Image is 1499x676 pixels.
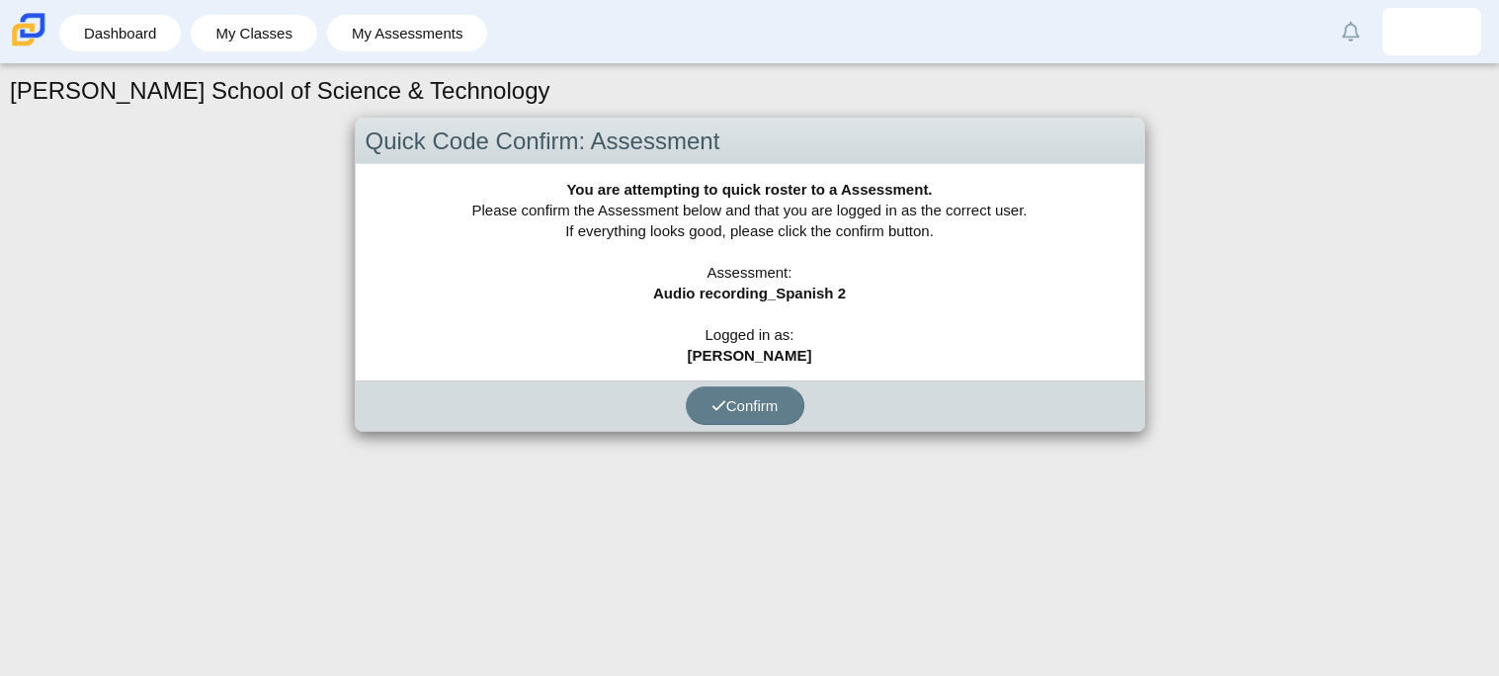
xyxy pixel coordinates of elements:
[653,285,846,301] b: Audio recording_Spanish 2
[711,397,779,414] span: Confirm
[69,15,171,51] a: Dashboard
[8,37,49,53] a: Carmen School of Science & Technology
[1329,10,1373,53] a: Alerts
[1382,8,1481,55] a: iris.perez.UJWoIY
[201,15,307,51] a: My Classes
[8,9,49,50] img: Carmen School of Science & Technology
[10,74,550,108] h1: [PERSON_NAME] School of Science & Technology
[356,164,1144,380] div: Please confirm the Assessment below and that you are logged in as the correct user. If everything...
[686,386,804,425] button: Confirm
[688,347,812,364] b: [PERSON_NAME]
[337,15,478,51] a: My Assessments
[1416,16,1448,47] img: iris.perez.UJWoIY
[566,181,932,198] b: You are attempting to quick roster to a Assessment.
[356,119,1144,165] div: Quick Code Confirm: Assessment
